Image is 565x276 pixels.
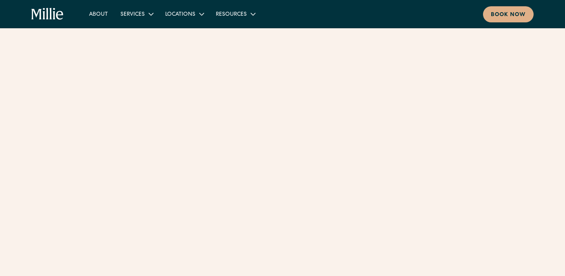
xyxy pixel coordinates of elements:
[483,6,534,22] a: Book now
[31,8,64,20] a: home
[159,7,210,20] div: Locations
[216,11,247,19] div: Resources
[165,11,195,19] div: Locations
[210,7,261,20] div: Resources
[491,11,526,19] div: Book now
[83,7,114,20] a: About
[120,11,145,19] div: Services
[114,7,159,20] div: Services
